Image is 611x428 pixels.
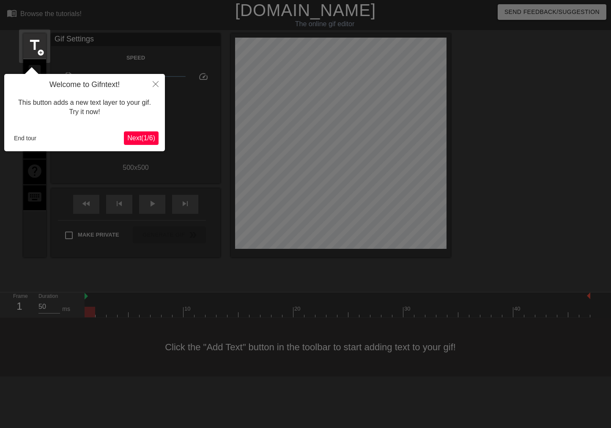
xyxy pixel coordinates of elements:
h4: Welcome to Gifntext! [11,80,159,90]
button: Close [146,74,165,93]
button: End tour [11,132,40,144]
button: Next [124,131,159,145]
div: This button adds a new text layer to your gif. Try it now! [11,90,159,125]
span: Next ( 1 / 6 ) [127,134,155,142]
